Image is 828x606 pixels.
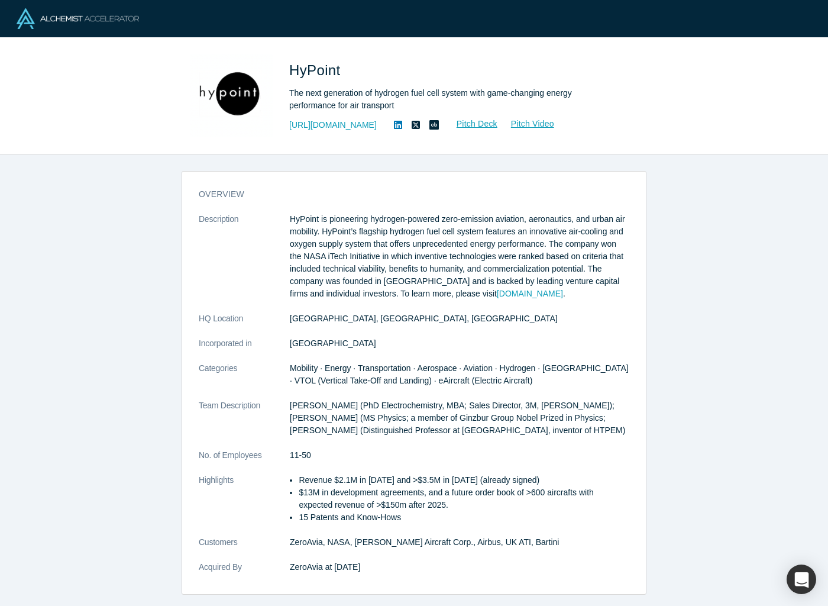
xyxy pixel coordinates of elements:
[299,511,629,524] li: 15 Patents and Know-Hows
[290,213,629,300] p: HyPoint is pioneering hydrogen-powered zero-emission aviation, aeronautics, and urban air mobilit...
[199,449,290,474] dt: No. of Employees
[290,561,629,573] dd: ZeroAvia at [DATE]
[498,117,555,131] a: Pitch Video
[497,289,563,298] a: [DOMAIN_NAME]
[199,399,290,449] dt: Team Description
[199,474,290,536] dt: Highlights
[290,399,629,437] p: [PERSON_NAME] (PhD Electrochemistry, MBA; Sales Director, 3M, [PERSON_NAME]); [PERSON_NAME] (MS P...
[290,312,629,325] dd: [GEOGRAPHIC_DATA], [GEOGRAPHIC_DATA], [GEOGRAPHIC_DATA]
[289,119,377,131] a: [URL][DOMAIN_NAME]
[199,536,290,561] dt: Customers
[299,474,629,486] li: Revenue $2.1M in [DATE] and >$3.5M in [DATE] (already signed)
[299,486,629,511] li: $13M in development agreements, and a future order book of >600 aircrafts with expected revenue o...
[290,337,629,350] dd: [GEOGRAPHIC_DATA]
[199,337,290,362] dt: Incorporated in
[289,62,345,78] span: HyPoint
[17,8,139,29] img: Alchemist Logo
[199,561,290,586] dt: Acquired By
[199,188,613,201] h3: overview
[199,213,290,312] dt: Description
[290,449,629,462] dd: 11-50
[289,87,620,112] div: The next generation of hydrogen fuel cell system with game-changing energy performance for air tr...
[199,362,290,399] dt: Categories
[444,117,498,131] a: Pitch Deck
[290,536,629,549] dd: ZeroAvia, NASA, [PERSON_NAME] Aircraft Corp., Airbus, UK ATI, Bartini
[199,312,290,337] dt: HQ Location
[290,363,629,385] span: Mobility · Energy · Transportation · Aerospace · Aviation · Hydrogen · [GEOGRAPHIC_DATA] · VTOL (...
[190,54,273,137] img: HyPoint's Logo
